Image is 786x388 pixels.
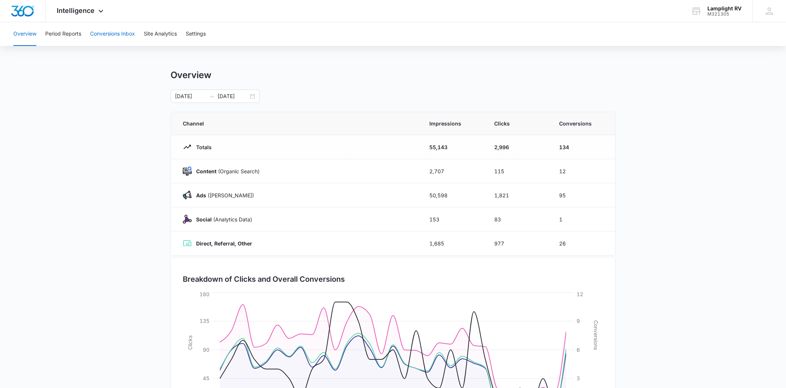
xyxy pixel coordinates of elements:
tspan: Clicks [187,335,193,350]
p: ([PERSON_NAME]) [192,191,254,199]
button: Settings [186,22,206,46]
td: 134 [550,135,615,159]
span: Clicks [494,120,541,127]
td: 977 [485,231,550,255]
td: 1,685 [420,231,485,255]
td: 1 [550,207,615,231]
div: account name [707,6,742,11]
tspan: 6 [577,347,580,353]
strong: Content [196,168,217,174]
tspan: 12 [577,291,583,297]
span: Intelligence [57,7,95,14]
div: account id [707,11,742,17]
p: Totals [192,143,212,151]
strong: Ads [196,192,206,198]
tspan: 90 [203,347,209,353]
tspan: 9 [577,318,580,324]
td: 55,143 [420,135,485,159]
td: 153 [420,207,485,231]
strong: Social [196,216,212,223]
td: 115 [485,159,550,183]
strong: Direct, Referral, Other [196,240,252,247]
span: Conversions [559,120,603,127]
td: 2,707 [420,159,485,183]
span: Impressions [429,120,476,127]
button: Conversions Inbox [90,22,135,46]
h1: Overview [171,70,211,81]
tspan: Conversions [593,320,599,350]
input: Start date [175,92,206,100]
img: Social [183,215,192,224]
tspan: 135 [199,318,209,324]
input: End date [218,92,248,100]
td: 1,821 [485,183,550,207]
p: (Organic Search) [192,167,260,175]
span: to [209,93,215,99]
tspan: 3 [577,375,580,381]
img: Content [183,167,192,175]
td: 12 [550,159,615,183]
button: Overview [13,22,36,46]
td: 2,996 [485,135,550,159]
tspan: 180 [199,291,209,297]
tspan: 45 [203,375,209,381]
td: 50,598 [420,183,485,207]
img: Ads [183,191,192,200]
td: 26 [550,231,615,255]
p: (Analytics Data) [192,215,252,223]
td: 83 [485,207,550,231]
h3: Breakdown of Clicks and Overall Conversions [183,274,345,285]
td: 95 [550,183,615,207]
span: swap-right [209,93,215,99]
span: Channel [183,120,412,127]
button: Period Reports [45,22,81,46]
button: Site Analytics [144,22,177,46]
